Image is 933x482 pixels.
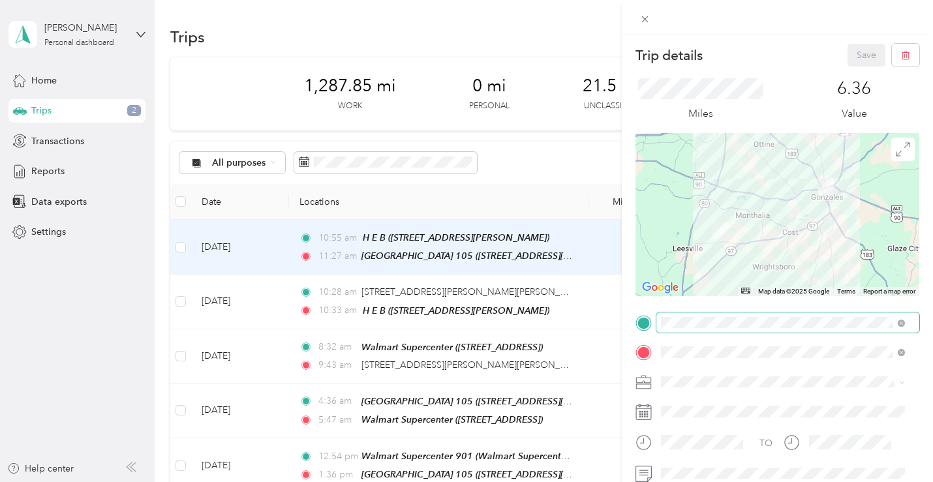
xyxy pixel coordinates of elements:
[837,288,855,295] a: Terms (opens in new tab)
[759,436,772,450] div: TO
[860,409,933,482] iframe: Everlance-gr Chat Button Frame
[741,288,750,294] button: Keyboard shortcuts
[842,106,867,122] p: Value
[837,78,871,99] p: 6.36
[635,46,703,65] p: Trip details
[863,288,915,295] a: Report a map error
[639,279,682,296] a: Open this area in Google Maps (opens a new window)
[639,279,682,296] img: Google
[758,288,829,295] span: Map data ©2025 Google
[688,106,713,122] p: Miles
